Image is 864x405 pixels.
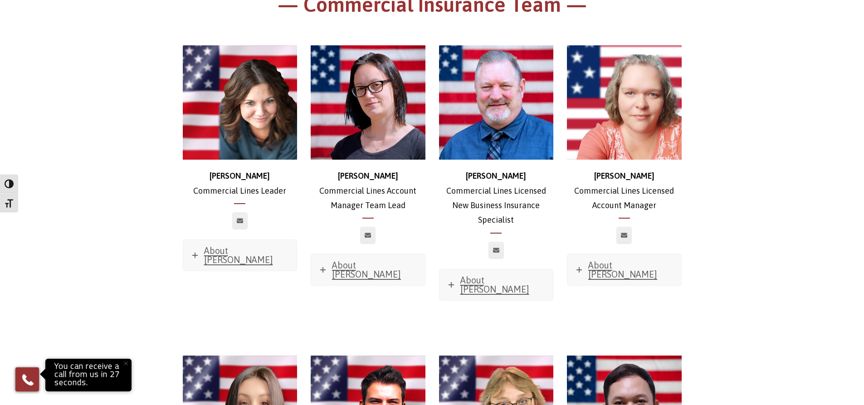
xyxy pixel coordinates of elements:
[311,169,425,213] p: Commercial Lines Account Manager Team Lead
[311,45,425,160] img: Jessica (1)
[567,45,682,160] img: d30fe02f-70d5-4880-bc87-19dbce6882f2
[567,169,682,213] p: Commercial Lines Licensed Account Manager
[183,169,298,198] p: Commercial Lines Leader
[439,169,554,228] p: Commercial Lines Licensed New Business Insurance Specialist
[588,260,657,279] span: About [PERSON_NAME]
[48,361,129,389] p: You can receive a call from us in 27 seconds.
[183,240,297,271] a: About [PERSON_NAME]
[116,353,136,373] button: Close
[594,171,654,181] strong: [PERSON_NAME]
[332,260,401,279] span: About [PERSON_NAME]
[183,45,298,160] img: Stephanie_500x500
[20,372,35,387] img: Phone icon
[567,254,681,285] a: About [PERSON_NAME]
[460,275,529,294] span: About [PERSON_NAME]
[338,171,398,181] strong: [PERSON_NAME]
[204,245,273,265] span: About [PERSON_NAME]
[311,254,425,285] a: About [PERSON_NAME]
[466,171,526,181] strong: [PERSON_NAME]
[210,171,270,181] strong: [PERSON_NAME]
[439,269,553,300] a: About [PERSON_NAME]
[439,45,554,160] img: ross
